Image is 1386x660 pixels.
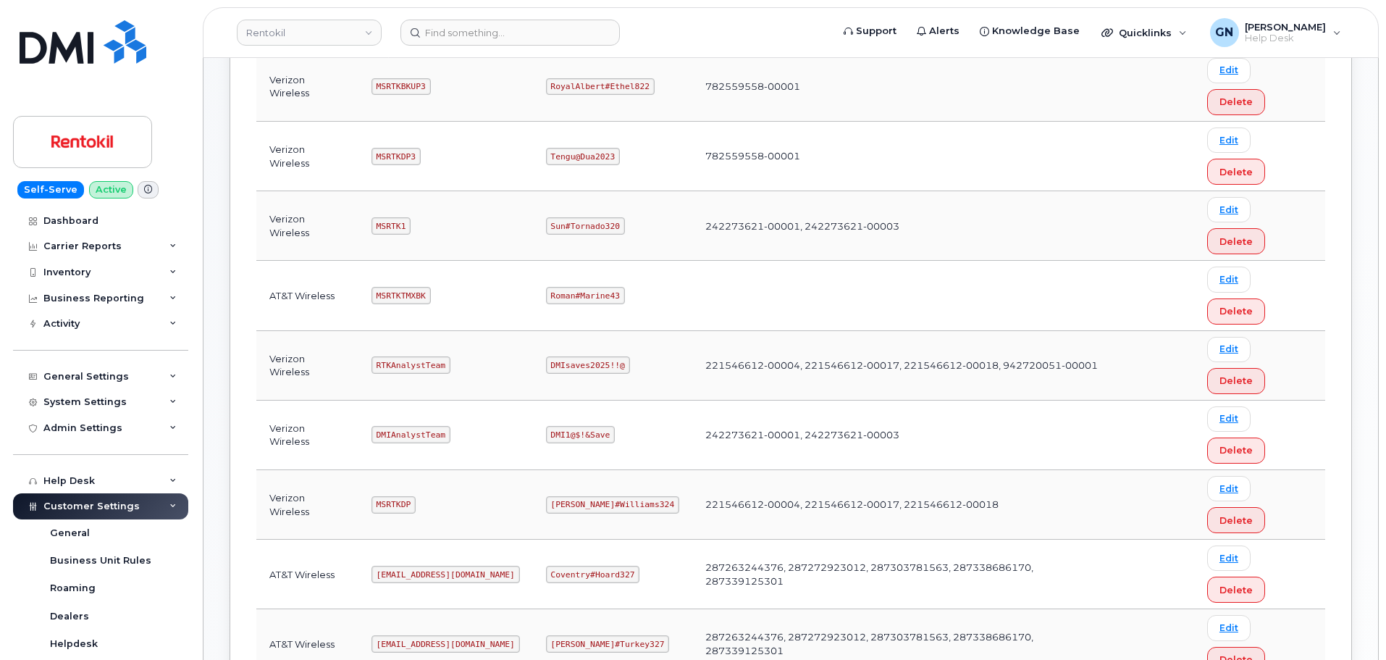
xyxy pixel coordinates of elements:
[1207,368,1265,394] button: Delete
[1215,24,1233,41] span: GN
[237,20,382,46] a: Rentokil
[1219,514,1253,527] span: Delete
[371,287,431,304] code: MSRTKTMXBK
[256,401,358,470] td: Verizon Wireless
[371,148,421,165] code: MSRTKDP3
[1207,476,1251,501] a: Edit
[1207,89,1265,115] button: Delete
[371,217,411,235] code: MSRTK1
[1245,21,1326,33] span: [PERSON_NAME]
[546,78,655,96] code: RoyalAlbert#Ethel822
[1219,235,1253,248] span: Delete
[371,356,450,374] code: RTKAnalystTeam
[692,540,1113,609] td: 287263244376, 287272923012, 287303781563, 287338686170, 287339125301
[970,17,1090,46] a: Knowledge Base
[1207,507,1265,533] button: Delete
[256,52,358,122] td: Verizon Wireless
[256,261,358,330] td: AT&T Wireless
[692,401,1113,470] td: 242273621-00001, 242273621-00003
[992,24,1080,38] span: Knowledge Base
[546,566,640,583] code: Coventry#Hoard327
[546,356,630,374] code: DMIsaves2025!!@
[1207,159,1265,185] button: Delete
[1219,304,1253,318] span: Delete
[692,122,1113,191] td: 782559558-00001
[907,17,970,46] a: Alerts
[1219,583,1253,597] span: Delete
[546,496,679,514] code: [PERSON_NAME]#Williams324
[371,635,520,653] code: [EMAIL_ADDRESS][DOMAIN_NAME]
[1219,374,1253,388] span: Delete
[1207,267,1251,292] a: Edit
[1207,577,1265,603] button: Delete
[256,191,358,261] td: Verizon Wireless
[1200,18,1351,47] div: Geoffrey Newport
[1207,406,1251,432] a: Edit
[1219,95,1253,109] span: Delete
[1207,438,1265,464] button: Delete
[371,426,450,443] code: DMIAnalystTeam
[546,635,670,653] code: [PERSON_NAME]#Turkey327
[1091,18,1197,47] div: Quicklinks
[1207,298,1265,325] button: Delete
[692,331,1113,401] td: 221546612-00004, 221546612-00017, 221546612-00018, 942720051-00001
[929,24,959,38] span: Alerts
[400,20,620,46] input: Find something...
[1207,228,1265,254] button: Delete
[1207,197,1251,222] a: Edit
[256,540,358,609] td: AT&T Wireless
[856,24,896,38] span: Support
[833,17,907,46] a: Support
[1219,165,1253,179] span: Delete
[1207,546,1251,571] a: Edit
[1207,58,1251,83] a: Edit
[692,52,1113,122] td: 782559558-00001
[692,470,1113,540] td: 221546612-00004, 221546612-00017, 221546612-00018
[546,426,615,443] code: DMI1@$!&Save
[546,287,625,304] code: Roman#Marine43
[1207,615,1251,640] a: Edit
[371,566,520,583] code: [EMAIL_ADDRESS][DOMAIN_NAME]
[546,148,620,165] code: Tengu@Dua2023
[371,78,431,96] code: MSRTKBKUP3
[1207,337,1251,362] a: Edit
[256,470,358,540] td: Verizon Wireless
[256,331,358,401] td: Verizon Wireless
[371,496,416,514] code: MSRTKDP
[1245,33,1326,44] span: Help Desk
[692,191,1113,261] td: 242273621-00001, 242273621-00003
[1207,128,1251,153] a: Edit
[1219,443,1253,457] span: Delete
[256,122,358,191] td: Verizon Wireless
[1323,597,1375,649] iframe: Messenger Launcher
[1119,27,1172,38] span: Quicklinks
[546,217,625,235] code: Sun#Tornado320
